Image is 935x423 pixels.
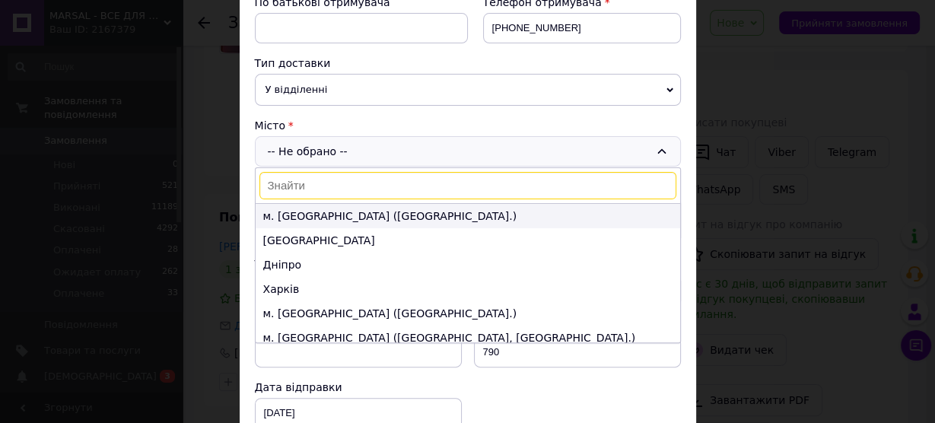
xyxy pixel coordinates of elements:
[255,74,681,106] span: У відділенні
[256,253,680,277] li: Дніпро
[255,57,331,69] span: Тип доставки
[256,204,680,228] li: м. [GEOGRAPHIC_DATA] ([GEOGRAPHIC_DATA].)
[256,301,680,326] li: м. [GEOGRAPHIC_DATA] ([GEOGRAPHIC_DATA].)
[255,118,681,133] div: Місто
[255,380,462,395] div: Дата відправки
[483,13,681,43] input: +380
[255,136,681,167] div: -- Не обрано --
[256,277,680,301] li: Харків
[256,228,680,253] li: [GEOGRAPHIC_DATA]
[256,326,680,350] li: м. [GEOGRAPHIC_DATA] ([GEOGRAPHIC_DATA], [GEOGRAPHIC_DATA].)
[259,172,676,199] input: Знайти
